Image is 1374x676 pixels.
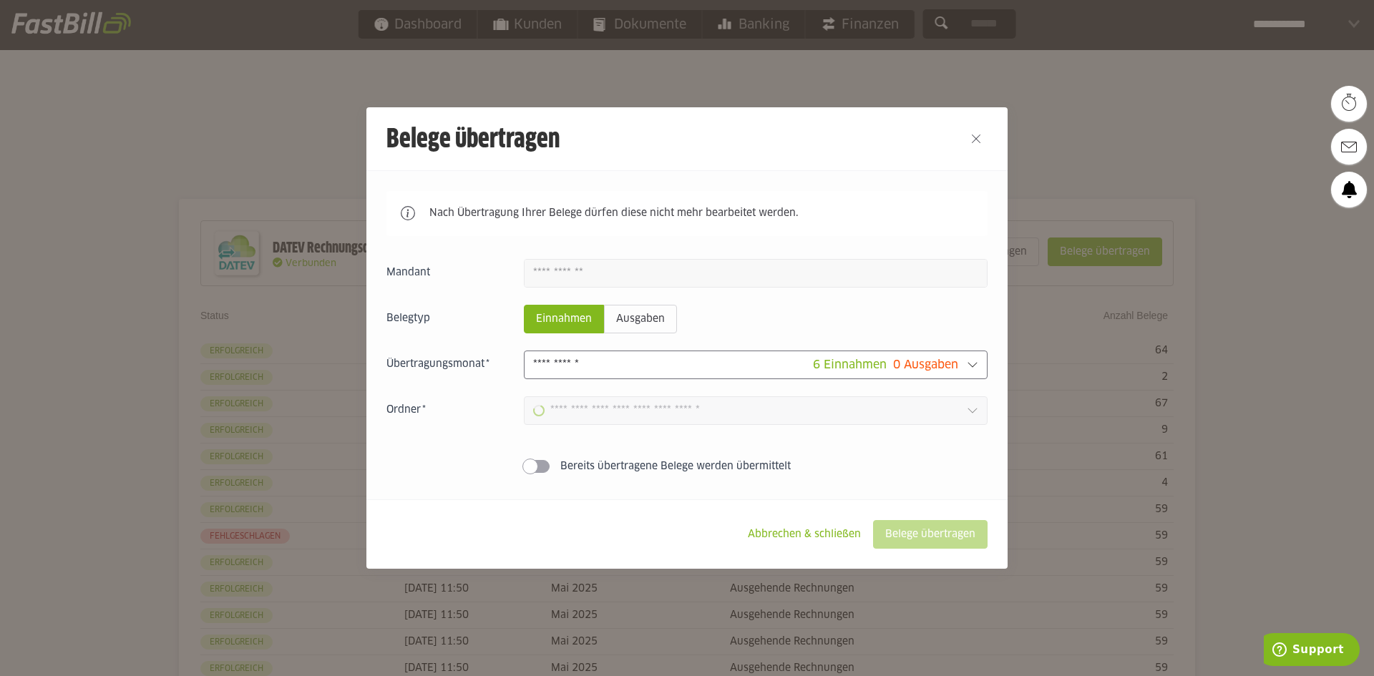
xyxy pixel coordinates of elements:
[604,305,677,333] sl-radio-button: Ausgaben
[386,459,988,474] sl-switch: Bereits übertragene Belege werden übermittelt
[813,359,887,371] span: 6 Einnahmen
[524,305,604,333] sl-radio-button: Einnahmen
[1264,633,1360,669] iframe: Öffnet ein Widget, in dem Sie weitere Informationen finden
[736,520,873,549] sl-button: Abbrechen & schließen
[873,520,988,549] sl-button: Belege übertragen
[893,359,958,371] span: 0 Ausgaben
